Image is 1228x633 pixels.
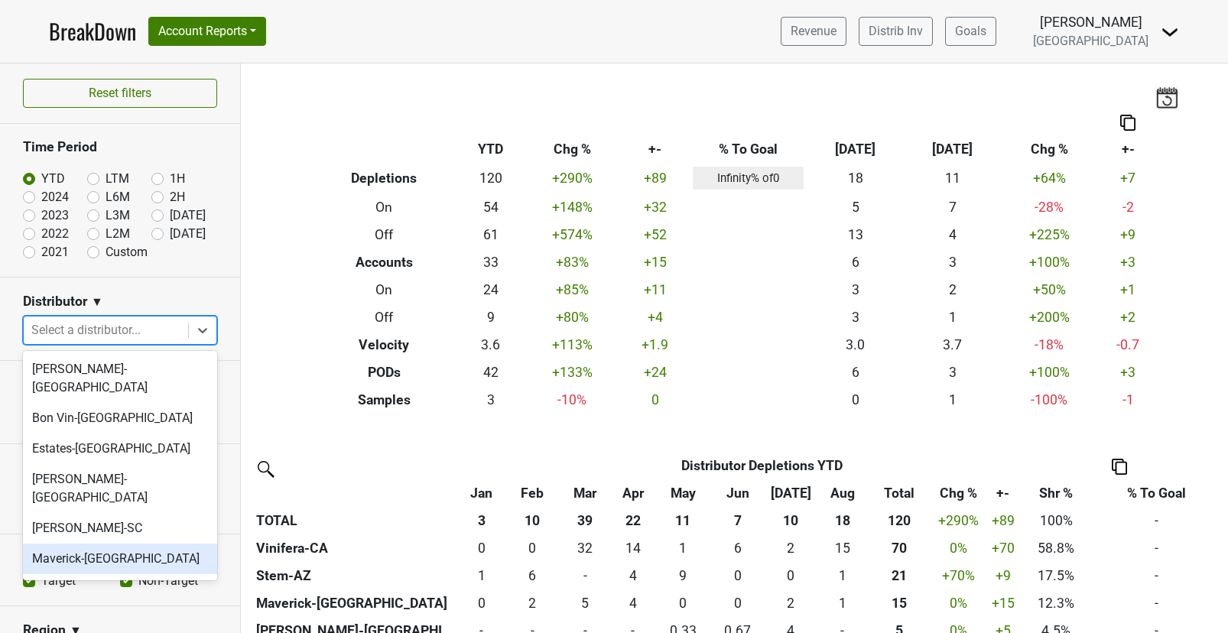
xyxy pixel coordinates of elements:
[765,562,817,589] td: 0
[768,538,813,558] div: 2
[524,304,621,331] td: +80 %
[1097,276,1158,304] td: +1
[458,359,524,386] td: 42
[904,359,1001,386] td: 3
[1097,193,1158,221] td: -2
[560,534,610,562] td: 32
[23,464,217,513] div: [PERSON_NAME]-[GEOGRAPHIC_DATA]
[23,574,217,605] div: Stem-AZ
[310,331,458,359] th: Velocity
[23,544,217,574] div: Maverick-[GEOGRAPHIC_DATA]
[564,566,606,586] div: -
[1093,507,1220,534] td: -
[1019,534,1093,562] td: 58.8%
[620,359,689,386] td: +24
[1001,248,1098,276] td: +100 %
[106,225,130,243] label: L2M
[710,562,765,589] td: 0
[458,193,524,221] td: 54
[41,225,69,243] label: 2022
[714,566,762,586] div: 0
[458,562,505,589] td: 1
[714,538,762,558] div: 6
[41,188,69,206] label: 2024
[1093,534,1220,562] td: -
[524,331,621,359] td: +113 %
[868,507,930,534] th: 120
[252,589,458,617] th: Maverick-[GEOGRAPHIC_DATA]
[868,534,930,562] th: 70.340
[656,479,710,507] th: May: activate to sort column ascending
[1019,479,1093,507] th: Shr %: activate to sort column ascending
[462,593,502,613] div: 0
[807,248,905,276] td: 6
[904,136,1001,164] th: [DATE]
[148,17,266,46] button: Account Reports
[904,193,1001,221] td: 7
[765,589,817,617] td: 2.333
[765,534,817,562] td: 2
[660,538,707,558] div: 1
[620,221,689,248] td: +52
[610,589,656,617] td: 4
[458,331,524,359] td: 3.6
[458,479,505,507] th: Jan: activate to sort column ascending
[904,386,1001,414] td: 1
[458,589,505,617] td: 0
[807,136,905,164] th: [DATE]
[106,188,130,206] label: L6M
[1097,359,1158,386] td: +3
[614,566,652,586] div: 4
[765,507,817,534] th: 10
[1019,562,1093,589] td: 17.5%
[524,359,621,386] td: +133 %
[807,276,905,304] td: 3
[462,566,502,586] div: 1
[817,562,868,589] td: 1
[614,593,652,613] div: 4
[524,164,621,194] td: +290 %
[807,304,905,331] td: 3
[768,566,813,586] div: 0
[1161,23,1179,41] img: Dropdown Menu
[868,589,930,617] th: 14.667
[560,589,610,617] td: 5.334
[1097,248,1158,276] td: +3
[904,164,1001,194] td: 11
[904,248,1001,276] td: 3
[252,534,458,562] th: Vinifera-CA
[23,433,217,464] div: Estates-[GEOGRAPHIC_DATA]
[990,593,1015,613] div: +15
[524,193,621,221] td: +148 %
[817,479,868,507] th: Aug: activate to sort column ascending
[106,243,148,261] label: Custom
[930,534,986,562] td: 0 %
[252,456,277,480] img: filter
[807,193,905,221] td: 5
[904,221,1001,248] td: 4
[1033,34,1148,48] span: [GEOGRAPHIC_DATA]
[614,538,652,558] div: 14
[310,304,458,331] th: Off
[714,593,762,613] div: 0
[1112,459,1127,475] img: Copy to clipboard
[1093,562,1220,589] td: -
[41,243,69,261] label: 2021
[930,479,986,507] th: Chg %: activate to sort column ascending
[1001,136,1098,164] th: Chg %
[252,507,458,534] th: TOTAL
[872,566,927,586] div: 21
[807,386,905,414] td: 0
[904,276,1001,304] td: 2
[817,534,868,562] td: 15.01
[820,593,865,613] div: 1
[458,164,524,194] td: 120
[620,276,689,304] td: +11
[710,479,765,507] th: Jun: activate to sort column ascending
[23,294,87,310] h3: Distributor
[990,538,1015,558] div: +70
[986,479,1019,507] th: +-: activate to sort column ascending
[620,304,689,331] td: +4
[524,221,621,248] td: +574 %
[106,206,130,225] label: L3M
